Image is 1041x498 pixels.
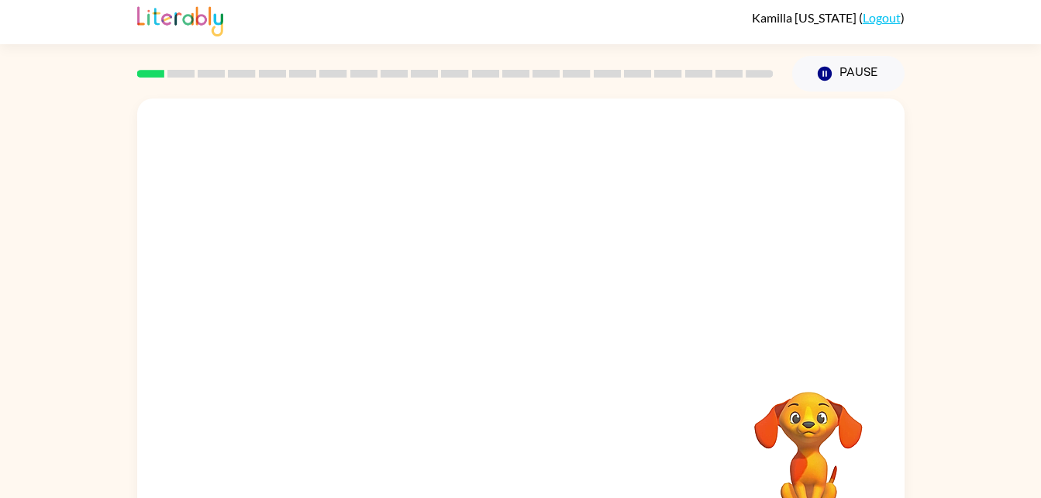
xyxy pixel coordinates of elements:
[752,10,905,25] div: ( )
[137,2,223,36] img: Literably
[792,56,905,92] button: Pause
[752,10,859,25] span: Kamilla [US_STATE]
[863,10,901,25] a: Logout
